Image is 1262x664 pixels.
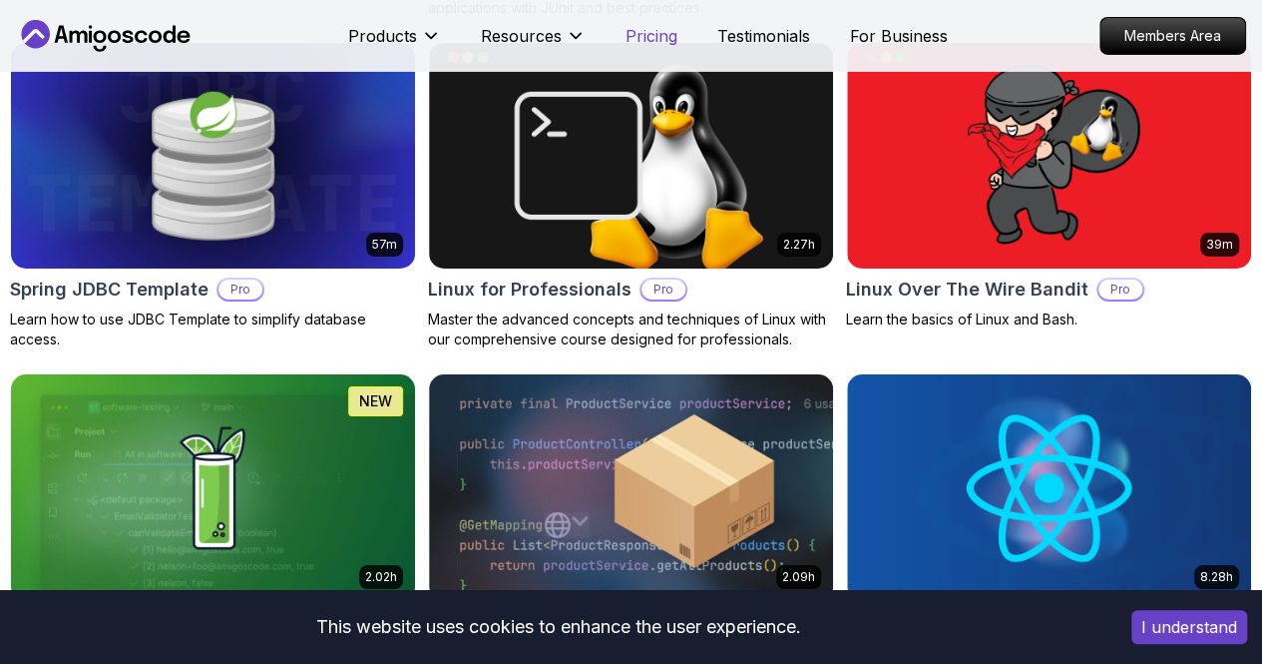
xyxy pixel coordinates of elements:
a: Testimonials [717,24,810,48]
a: For Business [850,24,948,48]
a: Members Area [1099,17,1246,55]
a: Linux for Professionals card2.27hLinux for ProfessionalsProMaster the advanced concepts and techn... [428,42,834,350]
img: Mockito & Java Unit Testing card [11,374,415,601]
div: This website uses cookies to enhance the user experience. [15,605,1101,649]
button: Accept cookies [1131,610,1247,644]
a: Pricing [626,24,677,48]
p: NEW [359,391,392,411]
p: Pro [1098,280,1142,300]
p: 2.02h [365,569,397,585]
img: Spring Boot Product API card [429,374,833,601]
p: Pro [218,280,262,300]
p: 8.28h [1200,569,1233,585]
button: Resources [481,24,586,64]
p: Members Area [1100,18,1245,54]
h2: Linux for Professionals [428,276,631,304]
img: Linux Over The Wire Bandit card [847,43,1251,270]
button: Products [348,24,441,64]
p: 39m [1206,237,1233,253]
a: Linux Over The Wire Bandit card39mLinux Over The Wire BanditProLearn the basics of Linux and Bash. [846,42,1252,331]
p: Learn how to use JDBC Template to simplify database access. [10,310,416,349]
p: Pro [641,280,685,300]
img: Linux for Professionals card [429,43,833,270]
img: React JS Developer Guide card [847,374,1251,601]
p: 2.27h [783,237,815,253]
a: Spring JDBC Template card57mSpring JDBC TemplateProLearn how to use JDBC Template to simplify dat... [10,42,416,350]
h2: Spring JDBC Template [10,276,209,304]
h2: Linux Over The Wire Bandit [846,276,1088,304]
p: Resources [481,24,562,48]
p: 57m [372,237,397,253]
p: 2.09h [782,569,815,585]
p: Master the advanced concepts and techniques of Linux with our comprehensive course designed for p... [428,310,834,349]
p: Learn the basics of Linux and Bash. [846,310,1252,330]
img: Spring JDBC Template card [11,43,415,270]
p: Products [348,24,417,48]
